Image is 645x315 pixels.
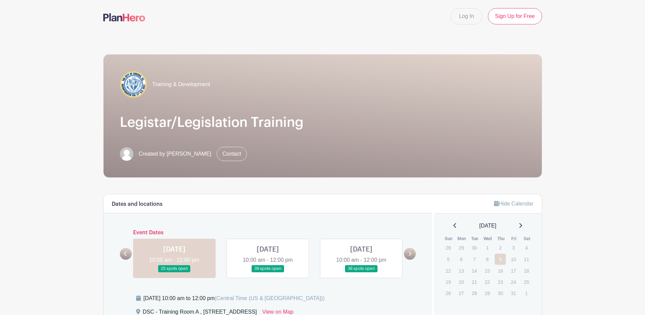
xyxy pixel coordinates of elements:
a: Hide Calendar [494,201,533,206]
p: 24 [508,277,519,287]
th: Sun [442,235,455,242]
th: Thu [494,235,508,242]
p: 13 [456,265,467,276]
span: Created by [PERSON_NAME] [139,150,211,158]
th: Sat [520,235,534,242]
p: 28 [469,288,480,298]
th: Fri [508,235,521,242]
p: 12 [443,265,454,276]
p: 14 [469,265,480,276]
img: COA%20logo%20(2).jpg [120,71,147,98]
p: 1 [521,288,532,298]
p: 6 [456,254,467,264]
p: 31 [508,288,519,298]
img: logo-507f7623f17ff9eddc593b1ce0a138ce2505c220e1c5a4e2b4648c50719b7d32.svg [103,13,145,21]
p: 5 [443,254,454,264]
p: 1 [482,242,493,253]
th: Mon [455,235,469,242]
p: 20 [456,277,467,287]
p: 30 [495,288,506,298]
h6: Event Dates [132,230,404,236]
p: 25 [521,277,532,287]
a: Log In [451,8,482,24]
p: 4 [521,242,532,253]
p: 7 [469,254,480,264]
p: 26 [443,288,454,298]
p: 15 [482,265,493,276]
h1: Legistar/Legislation Training [120,114,525,131]
span: (Central Time (US & [GEOGRAPHIC_DATA])) [215,295,325,301]
p: 29 [482,288,493,298]
p: 29 [456,242,467,253]
a: Contact [217,147,247,161]
p: 30 [469,242,480,253]
p: 2 [495,242,506,253]
p: 11 [521,254,532,264]
div: [DATE] 10:00 am to 12:00 pm [144,294,325,302]
span: [DATE] [479,222,496,230]
p: 21 [469,277,480,287]
span: Training & Development [152,80,210,88]
th: Wed [481,235,495,242]
p: 3 [508,242,519,253]
p: 22 [482,277,493,287]
p: 18 [521,265,532,276]
p: 27 [456,288,467,298]
p: 19 [443,277,454,287]
p: 8 [482,254,493,264]
a: Sign Up for Free [488,8,542,24]
p: 16 [495,265,506,276]
a: 9 [495,254,506,265]
th: Tue [468,235,481,242]
h6: Dates and locations [112,201,163,208]
img: default-ce2991bfa6775e67f084385cd625a349d9dcbb7a52a09fb2fda1e96e2d18dcdb.png [120,147,133,161]
p: 17 [508,265,519,276]
p: 28 [443,242,454,253]
p: 10 [508,254,519,264]
p: 23 [495,277,506,287]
